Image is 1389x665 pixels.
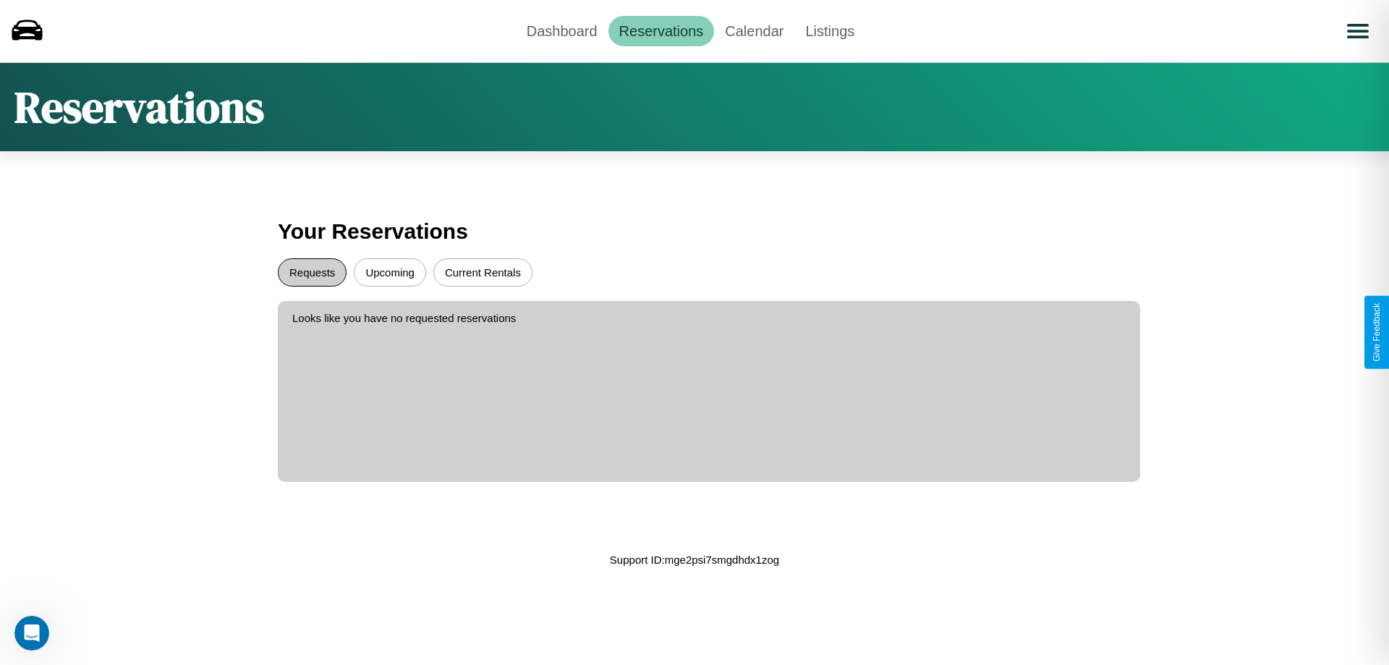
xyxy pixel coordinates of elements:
[278,258,347,287] button: Requests
[1372,303,1382,362] div: Give Feedback
[433,258,532,287] button: Current Rentals
[278,212,1111,251] h3: Your Reservations
[354,258,426,287] button: Upcoming
[1338,11,1378,51] button: Open menu
[610,550,779,569] p: Support ID: mge2psi7smgdhdx1zog
[714,16,794,46] a: Calendar
[14,77,264,137] h1: Reservations
[292,308,1126,328] p: Looks like you have no requested reservations
[14,616,49,651] iframe: Intercom live chat
[516,16,608,46] a: Dashboard
[794,16,865,46] a: Listings
[608,16,715,46] a: Reservations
